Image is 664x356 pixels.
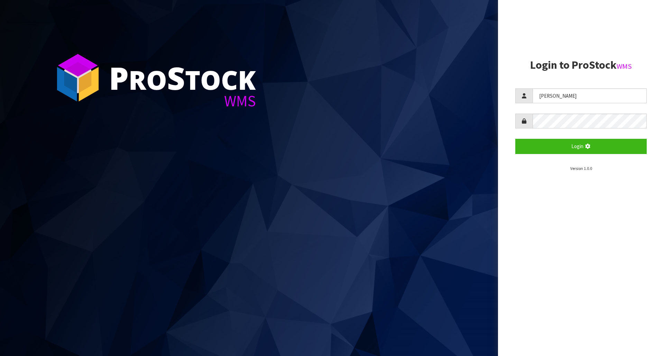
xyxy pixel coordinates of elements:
[167,57,185,99] span: S
[109,57,129,99] span: P
[515,139,647,154] button: Login
[570,166,592,171] small: Version 1.0.0
[515,59,647,71] h2: Login to ProStock
[533,88,647,103] input: Username
[52,52,104,104] img: ProStock Cube
[617,62,632,71] small: WMS
[109,62,256,93] div: ro tock
[109,93,256,109] div: WMS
